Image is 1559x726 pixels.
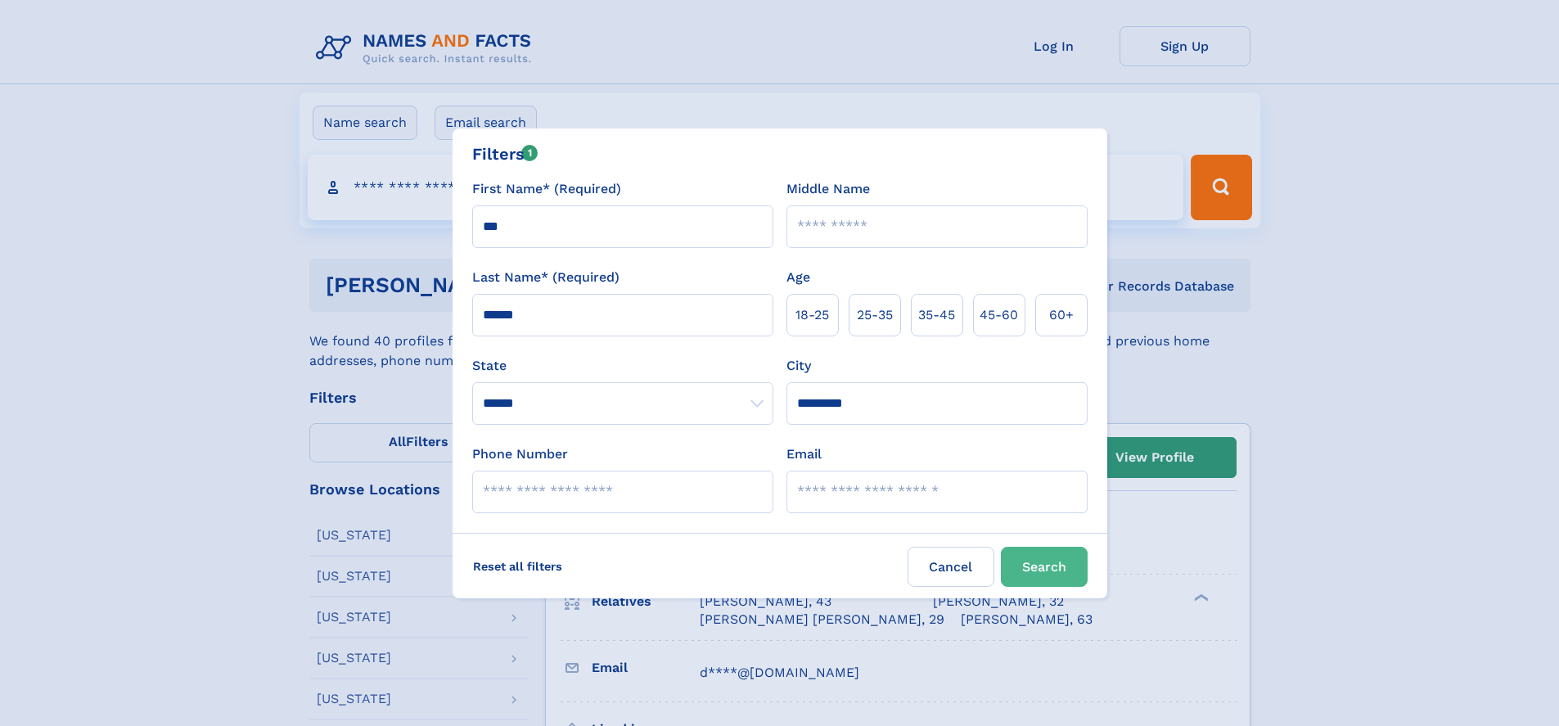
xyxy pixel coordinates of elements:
[795,305,829,325] span: 18‑25
[918,305,955,325] span: 35‑45
[1001,547,1088,587] button: Search
[786,179,870,199] label: Middle Name
[980,305,1018,325] span: 45‑60
[786,356,811,376] label: City
[786,444,822,464] label: Email
[462,547,573,586] label: Reset all filters
[472,444,568,464] label: Phone Number
[472,142,538,166] div: Filters
[786,268,810,287] label: Age
[472,179,621,199] label: First Name* (Required)
[857,305,893,325] span: 25‑35
[472,356,773,376] label: State
[908,547,994,587] label: Cancel
[1049,305,1074,325] span: 60+
[472,268,620,287] label: Last Name* (Required)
